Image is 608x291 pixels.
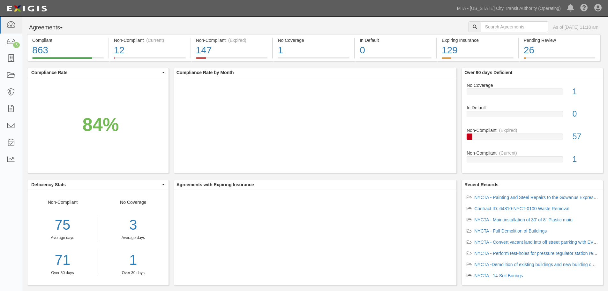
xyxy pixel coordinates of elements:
div: Average days [27,235,98,241]
div: In Default [360,37,432,43]
b: Compliance Rate by Month [176,70,234,75]
button: Deficiency Stats [27,180,169,189]
b: Over 90 days Deficient [464,70,512,75]
div: Non-Compliant [27,199,98,276]
a: NYCTA - Perform test-holes for pressure regulator station rebuild [474,251,602,256]
div: Over 30 days [103,270,164,276]
div: Expiring Insurance [442,37,514,43]
a: NYCTA - 14 Soil Borings [474,273,523,278]
div: 863 [32,43,104,57]
div: 0 [360,43,432,57]
b: Agreements with Expiring Insurance [176,182,254,187]
button: Compliance Rate [27,68,169,77]
a: Non-Compliant(Expired)147 [191,57,273,62]
a: Expiring Insurance129 [437,57,518,62]
div: No Coverage [278,37,349,43]
div: In Default [462,104,603,111]
div: 5 [13,42,20,48]
a: No Coverage1 [273,57,354,62]
button: Agreements [27,21,75,34]
div: No Coverage [98,199,169,276]
span: Compliance Rate [31,69,161,76]
div: As of [DATE] 11:18 am [553,24,598,30]
a: In Default0 [467,104,598,127]
div: (Current) [146,37,164,43]
div: 0 [568,108,603,120]
a: Compliant863 [27,57,109,62]
a: Non-Compliant(Expired)57 [467,127,598,150]
div: 12 [114,43,186,57]
div: Non-Compliant [462,127,603,134]
a: NYCTA - Full Demolition of Buildings [474,228,547,234]
div: (Expired) [228,37,246,43]
div: 1 [278,43,349,57]
div: Compliant [32,37,104,43]
b: Recent Records [464,182,499,187]
span: Deficiency Stats [31,181,161,188]
div: 84% [82,112,119,138]
div: 26 [524,43,595,57]
div: 3 [103,215,164,235]
div: Non-Compliant [462,150,603,156]
a: Contract ID: 64810-NYCT-0100 Waste Removal [474,206,569,211]
i: Help Center - Complianz [580,4,588,12]
div: Pending Review [524,37,595,43]
a: Non-Compliant(Current)12 [109,57,191,62]
div: 129 [442,43,514,57]
div: 57 [568,131,603,142]
a: 71 [27,250,98,270]
div: 75 [27,215,98,235]
div: 147 [196,43,268,57]
div: 1 [568,86,603,97]
a: 1 [103,250,164,270]
img: logo-5460c22ac91f19d4615b14bd174203de0afe785f0fc80cf4dbbc73dc1793850b.png [5,3,49,14]
a: Pending Review26 [519,57,600,62]
a: Non-Compliant(Current)1 [467,150,598,168]
div: No Coverage [462,82,603,88]
div: (Current) [499,150,517,156]
div: Non-Compliant (Expired) [196,37,268,43]
a: NYCTA - Main installation of 30' of 8" Plastic main [474,217,573,222]
div: Over 30 days [27,270,98,276]
div: (Expired) [499,127,517,134]
a: In Default0 [355,57,436,62]
div: 1 [568,154,603,165]
a: No Coverage1 [467,82,598,105]
div: Average days [103,235,164,241]
div: Non-Compliant (Current) [114,37,186,43]
input: Search Agreements [481,21,548,32]
a: MTA - [US_STATE] City Transit Authority (Operating) [454,2,564,15]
